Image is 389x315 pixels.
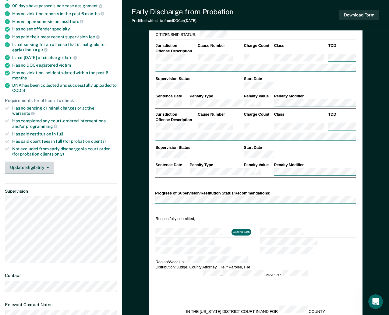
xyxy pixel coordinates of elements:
span: months [12,75,27,80]
th: Offense Description [155,48,197,54]
th: Sentence Date [155,93,189,99]
div: IN THE [US_STATE] DISTRICT COURT IN AND FOR COUNTY [167,306,345,314]
span: modifiers [60,19,84,24]
td: Region/Work Unit: Distribution: Judge, County Attorney, File // Parolee, File [155,256,356,270]
span: fee [89,34,100,39]
th: Charge Count [243,112,274,117]
span: CODIS [12,88,25,93]
iframe: Intercom live chat [368,294,383,309]
span: only) [55,152,64,156]
span: assignment [75,3,102,8]
td: Respectfully submitted, [155,216,252,222]
div: Requirements for officers to check [5,98,117,103]
th: Penalty Modifier [274,93,356,99]
span: date [63,55,77,60]
th: Penalty Type [189,162,243,167]
button: Update Eligibility [5,162,54,174]
dt: Supervision [5,189,117,194]
dt: Contact [5,273,117,278]
span: victim [59,63,71,68]
span: clients) [91,139,106,144]
th: Cause Number [197,43,243,48]
div: Has no DOC-registered [12,63,117,68]
th: Sentence Date [155,162,189,167]
th: Charge Count [243,43,274,48]
th: Penalty Modifier [274,162,356,167]
th: Supervision Status [155,145,243,150]
div: Is not [DATE] of discharge [12,55,117,60]
th: Supervision Status [155,76,243,82]
div: Is not serving for an offense that is ineligible for early [12,42,117,52]
th: Class [274,43,328,48]
th: Penalty Value [243,93,274,99]
th: TDD [328,112,356,117]
td: CITIZENSHIP STATUS: [155,30,199,39]
th: Cause Number [197,112,243,117]
th: Start Date [243,145,356,150]
th: Start Date [243,76,356,82]
th: Offense Description [155,117,197,122]
button: Download Form [339,10,379,20]
th: Class [274,112,328,117]
div: Has paid restitution in [12,131,117,137]
div: Has no open supervision [12,19,117,24]
span: discharge [23,47,48,52]
th: TDD [328,43,356,48]
div: Prefilled with data from IDOC on [DATE] . [132,19,234,23]
span: specialty [52,26,70,31]
span: full [57,131,63,136]
div: Has no violation incidents dated within the past 6 [12,70,117,81]
div: DNA has been collected and successfully uploaded to [12,83,117,93]
div: Has completed any court-ordered interventions and/or [12,118,117,129]
th: Penalty Type [189,93,243,99]
span: warrants [12,111,35,116]
dt: Relevant Contact Notes [5,302,117,307]
div: - Page 1 of 1 [203,270,308,278]
span: months [85,11,104,16]
div: Has no sex offender [12,26,117,32]
button: Click to Sign [231,229,251,235]
div: 90 days have passed since case [12,3,117,9]
th: Penalty Value [243,162,274,167]
div: Has paid their most recent supervision [12,34,117,40]
th: Jurisdiction [155,112,197,117]
div: Early Discharge from Probation [132,7,234,16]
div: Not excluded from early discharge via court order (for probation clients [12,146,117,157]
div: Has paid court fees in full (for probation [12,139,117,144]
div: Has no pending criminal charges or active [12,106,117,116]
span: programming [26,124,57,129]
div: Progress of Supervision/Restitution Status/Recommendations: [155,191,356,196]
div: Has no violation reports in the past 6 [12,11,117,16]
th: Jurisdiction [155,43,197,48]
